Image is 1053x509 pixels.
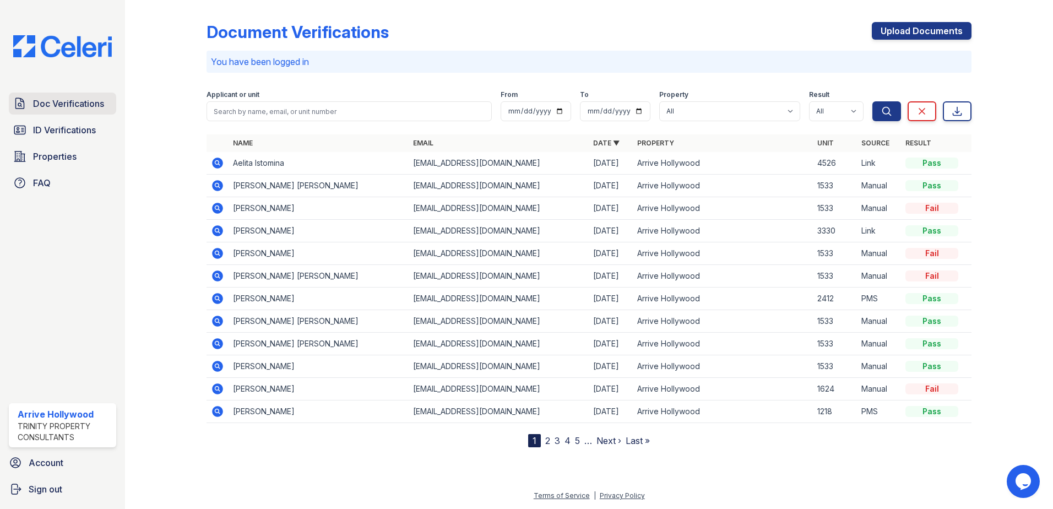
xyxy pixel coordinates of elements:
div: Pass [905,293,958,304]
td: 1533 [813,197,857,220]
td: Arrive Hollywood [633,197,813,220]
a: 3 [555,435,560,446]
a: Unit [817,139,834,147]
td: [EMAIL_ADDRESS][DOMAIN_NAME] [409,220,589,242]
td: 1533 [813,242,857,265]
td: Arrive Hollywood [633,378,813,400]
div: Pass [905,316,958,327]
span: ID Verifications [33,123,96,137]
td: [DATE] [589,378,633,400]
td: [EMAIL_ADDRESS][DOMAIN_NAME] [409,152,589,175]
span: Doc Verifications [33,97,104,110]
div: Pass [905,158,958,169]
div: Trinity Property Consultants [18,421,112,443]
td: Arrive Hollywood [633,242,813,265]
div: | [594,491,596,500]
td: [EMAIL_ADDRESS][DOMAIN_NAME] [409,265,589,288]
input: Search by name, email, or unit number [207,101,492,121]
td: 4526 [813,152,857,175]
label: Property [659,90,688,99]
td: 1533 [813,265,857,288]
div: Pass [905,406,958,417]
td: [PERSON_NAME] [229,242,409,265]
a: 2 [545,435,550,446]
td: [PERSON_NAME] [PERSON_NAME] [229,310,409,333]
td: [PERSON_NAME] [229,355,409,378]
td: Arrive Hollywood [633,288,813,310]
span: … [584,434,592,447]
td: Manual [857,242,901,265]
td: [DATE] [589,400,633,423]
a: Terms of Service [534,491,590,500]
td: Aelita Istomina [229,152,409,175]
span: Properties [33,150,77,163]
td: 1624 [813,378,857,400]
div: Document Verifications [207,22,389,42]
a: Name [233,139,253,147]
a: Upload Documents [872,22,971,40]
td: [EMAIL_ADDRESS][DOMAIN_NAME] [409,197,589,220]
div: Pass [905,338,958,349]
td: Arrive Hollywood [633,310,813,333]
td: [PERSON_NAME] [PERSON_NAME] [229,333,409,355]
td: [DATE] [589,333,633,355]
td: Arrive Hollywood [633,175,813,197]
td: 1533 [813,333,857,355]
a: FAQ [9,172,116,194]
a: Next › [596,435,621,446]
td: [EMAIL_ADDRESS][DOMAIN_NAME] [409,333,589,355]
label: From [501,90,518,99]
td: [EMAIL_ADDRESS][DOMAIN_NAME] [409,355,589,378]
img: CE_Logo_Blue-a8612792a0a2168367f1c8372b55b34899dd931a85d93a1a3d3e32e68fde9ad4.png [4,35,121,57]
td: [DATE] [589,288,633,310]
td: PMS [857,400,901,423]
td: [EMAIL_ADDRESS][DOMAIN_NAME] [409,310,589,333]
td: [PERSON_NAME] [PERSON_NAME] [229,175,409,197]
td: 1533 [813,355,857,378]
td: [PERSON_NAME] [PERSON_NAME] [229,265,409,288]
td: [PERSON_NAME] [229,378,409,400]
div: Fail [905,383,958,394]
span: Account [29,456,63,469]
td: Link [857,152,901,175]
div: Fail [905,270,958,281]
a: Date ▼ [593,139,620,147]
td: Manual [857,355,901,378]
div: 1 [528,434,541,447]
a: Email [413,139,433,147]
a: Sign out [4,478,121,500]
a: Source [861,139,889,147]
a: 4 [565,435,571,446]
a: ID Verifications [9,119,116,141]
label: Result [809,90,829,99]
div: Fail [905,248,958,259]
td: [PERSON_NAME] [229,288,409,310]
a: Properties [9,145,116,167]
a: Result [905,139,931,147]
td: [EMAIL_ADDRESS][DOMAIN_NAME] [409,400,589,423]
td: [DATE] [589,152,633,175]
td: [DATE] [589,355,633,378]
td: Arrive Hollywood [633,333,813,355]
td: [EMAIL_ADDRESS][DOMAIN_NAME] [409,242,589,265]
td: [DATE] [589,265,633,288]
td: [EMAIL_ADDRESS][DOMAIN_NAME] [409,378,589,400]
td: 2412 [813,288,857,310]
td: [PERSON_NAME] [229,220,409,242]
a: Account [4,452,121,474]
td: [DATE] [589,242,633,265]
span: FAQ [33,176,51,189]
td: Arrive Hollywood [633,265,813,288]
div: Pass [905,180,958,191]
a: Property [637,139,674,147]
td: [EMAIL_ADDRESS][DOMAIN_NAME] [409,175,589,197]
p: You have been logged in [211,55,967,68]
a: Privacy Policy [600,491,645,500]
a: Doc Verifications [9,93,116,115]
td: Manual [857,265,901,288]
td: [PERSON_NAME] [229,400,409,423]
label: To [580,90,589,99]
td: 3330 [813,220,857,242]
div: Pass [905,225,958,236]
